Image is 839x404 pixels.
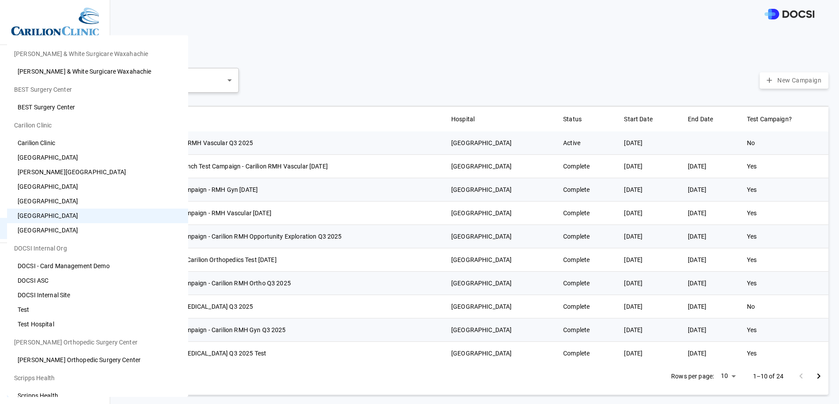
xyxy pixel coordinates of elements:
[7,223,188,238] li: [GEOGRAPHIC_DATA]
[7,64,188,79] li: [PERSON_NAME] & White Surgicare Waxahachie
[7,43,188,64] li: [PERSON_NAME] & White Surgicare Waxahachie
[7,115,188,136] li: Carilion Clinic
[7,367,188,389] li: Scripps Health
[7,194,188,209] li: [GEOGRAPHIC_DATA]
[7,303,188,317] li: Test
[7,35,188,56] li: [PERSON_NAME] & White Surgicare - [GEOGRAPHIC_DATA]
[7,79,188,100] li: BEST Surgery Center
[7,317,188,332] li: Test Hospital
[7,136,188,150] li: Carilion Clinic
[7,238,188,259] li: DOCSI Internal Org
[7,180,188,194] li: [GEOGRAPHIC_DATA]
[7,165,188,180] li: [PERSON_NAME][GEOGRAPHIC_DATA]
[7,353,188,367] li: [PERSON_NAME] Orthopedic Surgery Center
[7,209,188,223] li: [GEOGRAPHIC_DATA]
[7,259,188,273] li: DOCSI - Card Management Demo
[7,273,188,288] li: DOCSI ASC
[7,150,188,165] li: [GEOGRAPHIC_DATA]
[7,332,188,353] li: [PERSON_NAME] Orthopedic Surgery Center
[7,389,188,403] li: Scripps Health
[7,288,188,303] li: DOCSI Internal Site
[7,100,188,115] li: BEST Surgery Center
